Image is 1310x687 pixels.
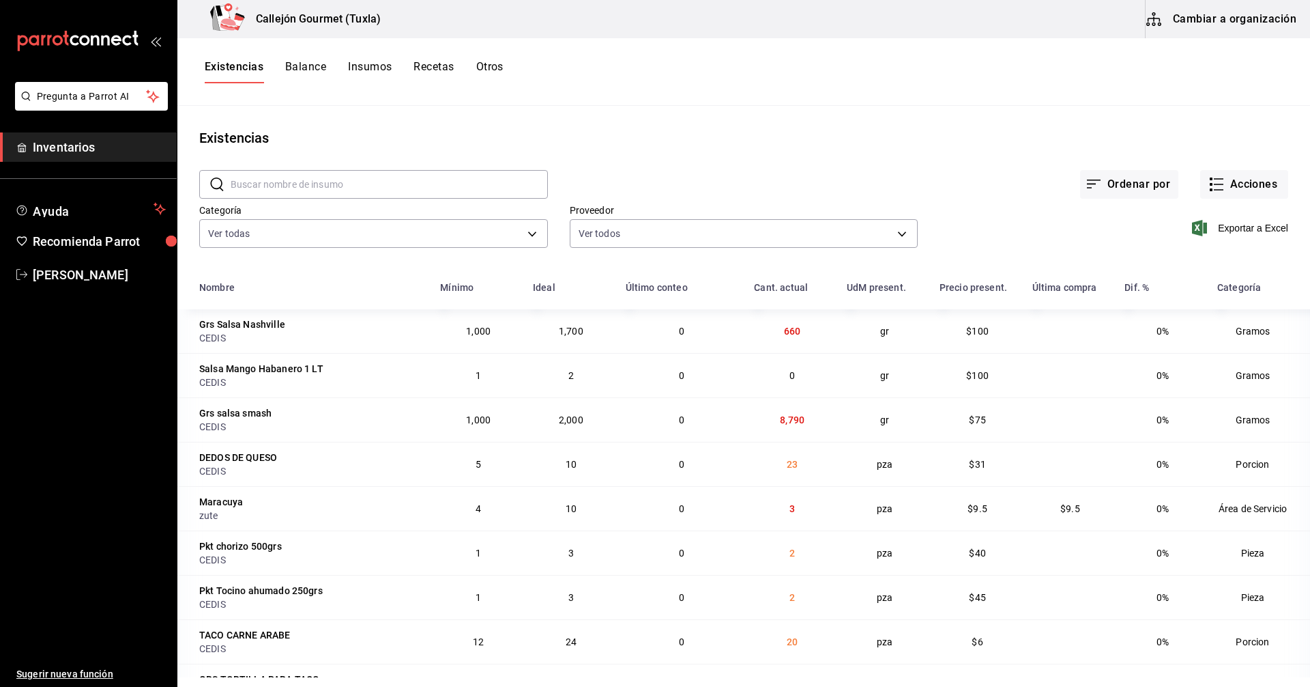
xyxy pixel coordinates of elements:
[199,464,424,478] div: CEDIS
[1200,170,1288,199] button: Acciones
[199,282,235,293] div: Nombre
[1195,220,1288,236] button: Exportar a Excel
[940,282,1007,293] div: Precio present.
[789,592,795,603] span: 2
[839,353,931,397] td: gr
[1156,503,1169,514] span: 0%
[199,331,424,345] div: CEDIS
[1060,503,1080,514] span: $9.5
[15,82,168,111] button: Pregunta a Parrot AI
[533,282,555,293] div: Ideal
[559,326,583,337] span: 1,700
[1124,282,1149,293] div: Dif. %
[466,326,491,337] span: 1,000
[16,667,166,682] span: Sugerir nueva función
[847,282,906,293] div: UdM present.
[839,397,931,442] td: gr
[199,420,424,434] div: CEDIS
[476,459,481,470] span: 5
[208,227,250,240] span: Ver todas
[839,531,931,575] td: pza
[1156,548,1169,559] span: 0%
[1209,442,1310,486] td: Porcion
[679,370,684,381] span: 0
[969,459,985,470] span: $31
[1156,636,1169,647] span: 0%
[967,503,987,514] span: $9.5
[1156,326,1169,337] span: 0%
[787,459,798,470] span: 23
[440,282,474,293] div: Mínimo
[199,406,272,420] div: Grs salsa smash
[33,232,166,251] span: Recomienda Parrot
[1209,486,1310,531] td: Área de Servicio
[1209,575,1310,619] td: Pieza
[1156,592,1169,603] span: 0%
[679,415,684,425] span: 0
[1209,531,1310,575] td: Pieza
[839,619,931,664] td: pza
[10,99,168,113] a: Pregunta a Parrot AI
[199,553,424,567] div: CEDIS
[199,628,290,642] div: TACO CARNE ARABE
[199,642,424,656] div: CEDIS
[566,459,577,470] span: 10
[285,60,326,83] button: Balance
[966,326,989,337] span: $100
[679,592,684,603] span: 0
[787,636,798,647] span: 20
[754,282,808,293] div: Cant. actual
[476,548,481,559] span: 1
[966,370,989,381] span: $100
[566,636,577,647] span: 24
[199,539,282,553] div: Pkt chorizo 500grs
[566,503,577,514] span: 10
[839,575,931,619] td: pza
[568,548,574,559] span: 3
[839,309,931,353] td: gr
[33,138,166,156] span: Inventarios
[1156,459,1169,470] span: 0%
[789,548,795,559] span: 2
[679,326,684,337] span: 0
[1209,353,1310,397] td: Gramos
[969,415,985,425] span: $75
[1209,309,1310,353] td: Gramos
[199,451,277,464] div: DEDOS DE QUESO
[969,548,985,559] span: $40
[789,370,795,381] span: 0
[1156,415,1169,425] span: 0%
[780,415,804,425] span: 8,790
[199,598,424,611] div: CEDIS
[199,376,424,389] div: CEDIS
[205,60,504,83] div: navigation tabs
[476,60,504,83] button: Otros
[679,636,684,647] span: 0
[839,486,931,531] td: pza
[789,503,795,514] span: 3
[205,60,263,83] button: Existencias
[839,442,931,486] td: pza
[348,60,392,83] button: Insumos
[37,89,147,104] span: Pregunta a Parrot AI
[413,60,454,83] button: Recetas
[199,318,285,331] div: Grs Salsa Nashville
[1032,282,1097,293] div: Última compra
[150,36,161,46] button: open_drawer_menu
[972,636,982,647] span: $6
[33,201,148,217] span: Ayuda
[626,282,688,293] div: Último conteo
[473,636,484,647] span: 12
[466,415,491,425] span: 1,000
[199,362,323,376] div: Salsa Mango Habanero 1 LT
[199,584,323,598] div: Pkt Tocino ahumado 250grs
[245,11,381,27] h3: Callejón Gourmet (Tuxla)
[559,415,583,425] span: 2,000
[784,326,800,337] span: 660
[1209,619,1310,664] td: Porcion
[570,206,918,215] label: Proveedor
[679,459,684,470] span: 0
[199,509,424,522] div: zute
[476,592,481,603] span: 1
[231,171,548,198] input: Buscar nombre de insumo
